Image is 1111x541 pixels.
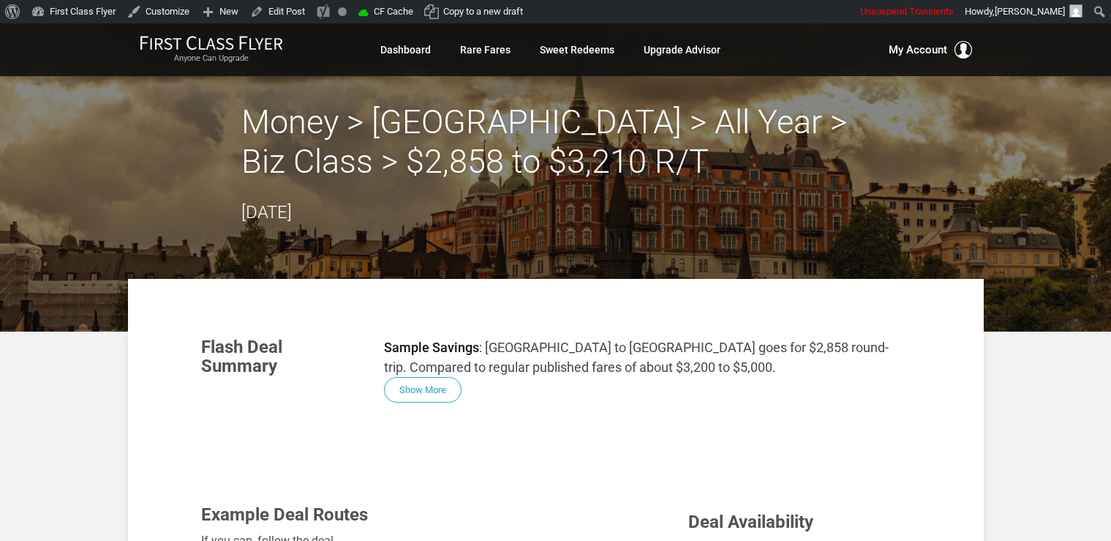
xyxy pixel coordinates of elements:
p: : [GEOGRAPHIC_DATA] to [GEOGRAPHIC_DATA] goes for $2,858 round-trip. Compared to regular publishe... [384,337,911,377]
button: My Account [889,41,972,59]
h3: Flash Deal Summary [201,337,362,376]
h2: Money > [GEOGRAPHIC_DATA] > All Year > Biz Class > $2,858 to $3,210 R/T [241,102,870,182]
strong: Sample Savings [384,340,479,355]
span: Example Deal Routes [201,504,368,525]
a: Upgrade Advisor [644,37,720,63]
span: [PERSON_NAME] [995,6,1065,17]
button: Show More [384,377,462,403]
a: Sweet Redeems [540,37,614,63]
a: Rare Fares [460,37,511,63]
a: First Class FlyerAnyone Can Upgrade [140,35,283,64]
time: [DATE] [241,202,292,223]
img: First Class Flyer [140,35,283,51]
span: My Account [889,41,947,59]
span: Deal Availability [688,512,813,532]
iframe: Opens a widget where you can find more information [992,497,1096,534]
small: Anyone Can Upgrade [140,53,283,64]
a: Dashboard [380,37,431,63]
span: Unsuspend Transients [860,6,954,17]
